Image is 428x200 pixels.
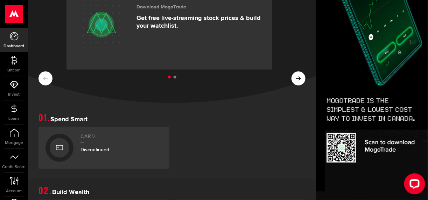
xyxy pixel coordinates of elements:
a: CardDiscontinued [38,127,169,169]
p: Get free live-streaming stock prices & build your watchlist. [136,14,262,30]
iframe: LiveChat chat widget [399,171,428,200]
h3: Download MogoTrade [136,4,262,10]
h2: Card [80,134,162,143]
h1: Build Wealth [38,186,306,196]
h1: Spend Smart [38,113,306,123]
span: Discontinued [80,147,109,153]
